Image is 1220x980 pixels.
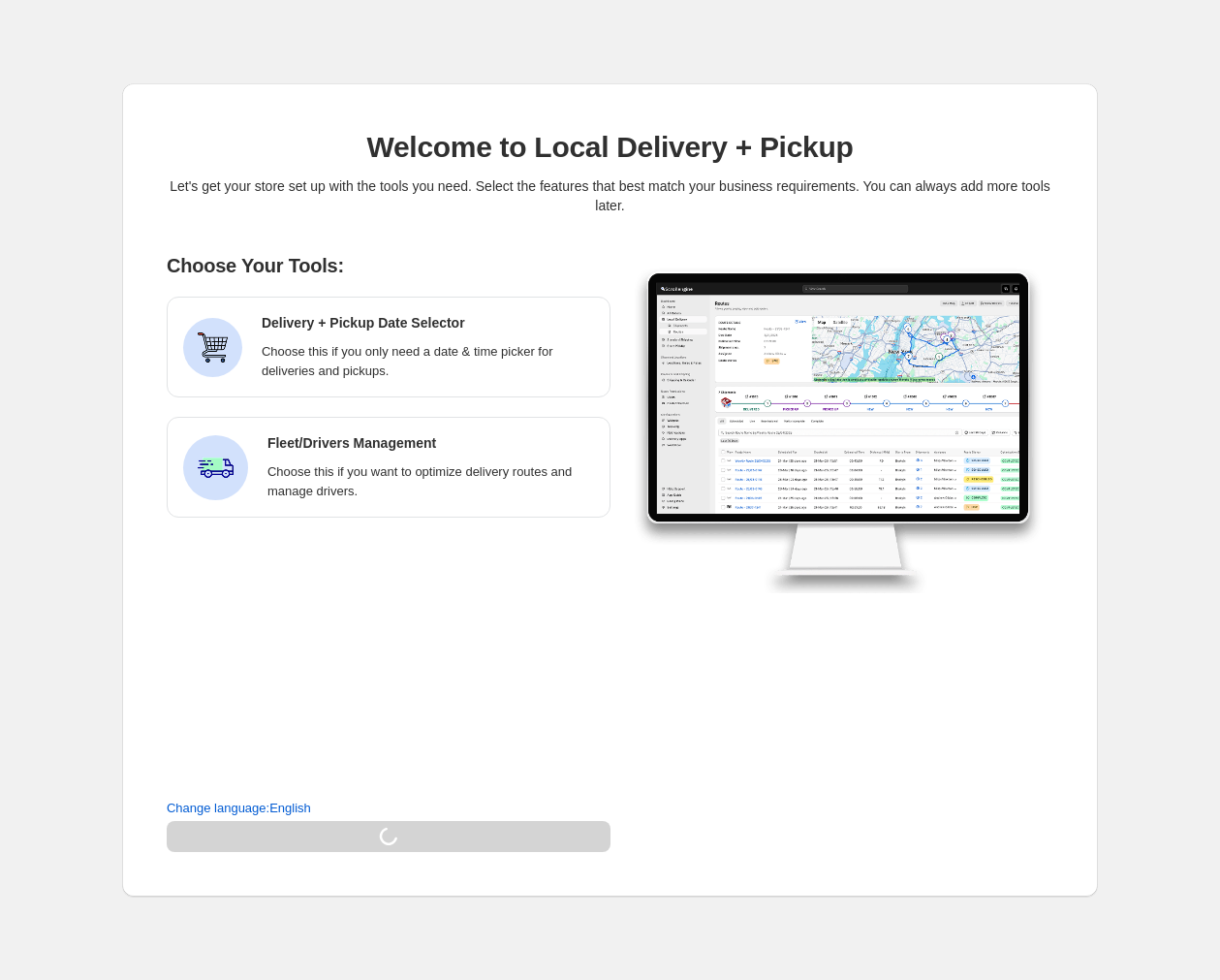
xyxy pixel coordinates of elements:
p: Choose this if you only need a date & time picker for deliveries and pickups. [262,342,594,381]
button: Change language:English [167,801,311,815]
p: Let's get your store set up with the tools you need. Select the features that best match your bus... [167,176,1053,215]
p: Choose this if you want to optimize delivery routes and manage drivers. [267,462,594,501]
img: logo [625,254,1050,592]
img: cart [198,450,234,486]
p: Welcome to Local Delivery + Pickup [367,128,854,167]
p: Choose Your Tools: [167,254,610,277]
h6: Fleet/Drivers Management [267,433,594,453]
img: cart [198,332,228,363]
h6: Delivery + Pickup Date Selector [262,313,594,332]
